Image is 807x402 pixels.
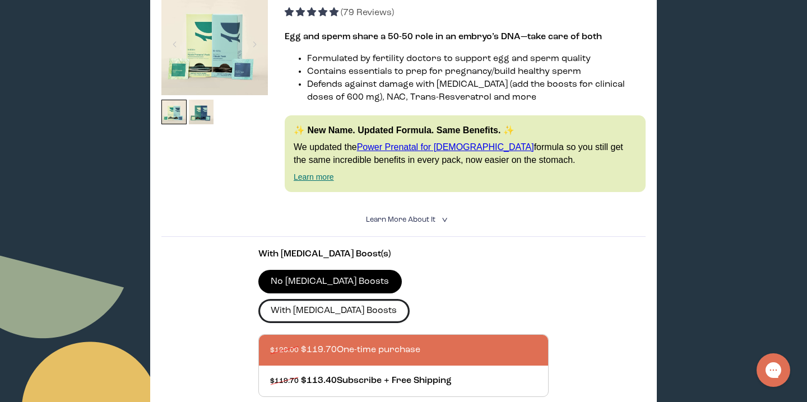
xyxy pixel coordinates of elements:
p: We updated the formula so you still get the same incredible benefits in every pack, now easier on... [294,141,637,166]
li: Contains essentials to prep for pregnancy/build healthy sperm [307,66,646,78]
img: thumbnail image [161,100,187,125]
li: Formulated by fertility doctors to support egg and sperm quality [307,53,646,66]
img: thumbnail image [189,100,214,125]
a: Power Prenatal for [DEMOGRAPHIC_DATA] [357,142,534,152]
p: With [MEDICAL_DATA] Boost(s) [258,248,549,261]
summary: Learn More About it < [366,214,441,225]
label: With [MEDICAL_DATA] Boosts [258,299,410,322]
strong: ✨ New Name. Updated Formula. Same Benefits. ✨ [294,125,514,135]
a: Learn more [294,172,334,181]
span: 4.92 stars [285,8,341,17]
iframe: Gorgias live chat messenger [751,349,796,391]
strong: Egg and sperm share a 50-50 role in an embryo’s DNA—take care of both [285,32,602,41]
label: No [MEDICAL_DATA] Boosts [258,270,402,293]
li: Defends against damage with [MEDICAL_DATA] (add the boosts for clinical doses of 600 mg), NAC, Tr... [307,78,646,104]
span: Learn More About it [366,216,435,223]
span: (79 Reviews) [341,8,394,17]
i: < [438,217,449,223]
